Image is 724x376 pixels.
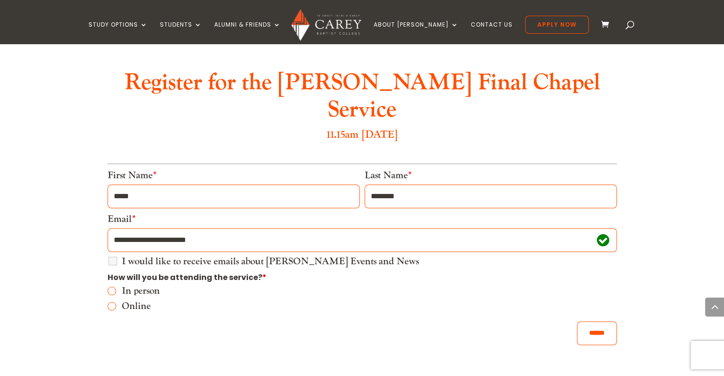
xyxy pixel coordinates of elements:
img: Carey Baptist College [291,9,361,41]
a: Students [160,21,202,44]
font: 11.15am [DATE] [327,128,397,141]
span: How will you be attending the service? [108,272,267,283]
label: I would like to receive emails about [PERSON_NAME] Events and News [122,257,419,266]
label: First Name [108,169,157,182]
a: Apply Now [525,16,589,34]
label: Online [122,301,617,311]
a: Alumni & Friends [214,21,281,44]
a: About [PERSON_NAME] [374,21,458,44]
label: In person [122,286,617,296]
a: Study Options [89,21,148,44]
label: Last Name [365,169,412,182]
label: Email [108,213,136,225]
a: Contact Us [471,21,513,44]
b: Register for the [PERSON_NAME] Final Chapel Service [124,68,600,125]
